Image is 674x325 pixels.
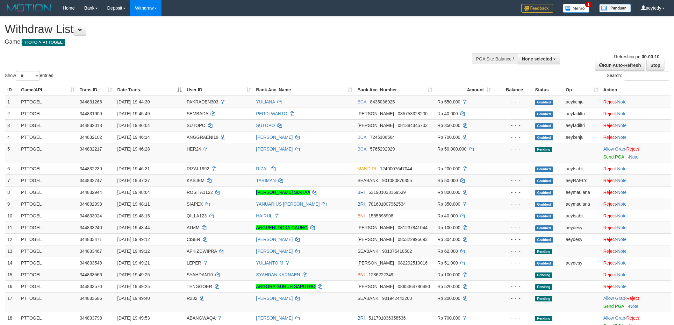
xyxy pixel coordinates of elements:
[535,202,553,207] span: Grabbed
[398,225,427,230] span: Copy 081237841044 to clipboard
[256,296,293,301] a: [PERSON_NAME]
[626,315,639,321] a: Reject
[187,146,201,152] span: HER24
[357,111,394,116] span: [PERSON_NAME]
[535,135,553,140] span: Grabbed
[187,284,212,289] span: TENGGOER
[18,198,77,210] td: PTTOGEL
[437,146,467,152] span: Rp 50.000.000
[603,111,616,116] a: Reject
[370,146,395,152] span: Copy 5765292929 to clipboard
[77,84,115,96] th: Trans ID: activate to sort column ascending
[535,261,553,266] span: Grabbed
[496,146,530,152] div: - - -
[117,225,150,230] span: [DATE] 19:48:44
[437,166,460,171] span: Rp 200.000
[5,84,18,96] th: ID
[5,96,18,108] td: 1
[187,249,217,254] span: AFKIZDWIPRA
[5,174,18,186] td: 7
[187,237,200,242] span: CISER
[80,249,102,254] span: 344833467
[369,201,406,207] span: Copy 781601007962534 to clipboard
[629,154,639,159] a: Note
[603,99,616,104] a: Reject
[357,123,394,128] span: [PERSON_NAME]
[80,213,102,218] span: 344833024
[5,222,18,233] td: 11
[80,146,102,152] span: 344832217
[18,210,77,222] td: PTTOGEL
[18,186,77,198] td: PTTOGEL
[357,296,378,301] span: SEABANK
[5,108,18,119] td: 2
[187,296,197,301] span: R232
[535,190,553,195] span: Grabbed
[18,257,77,269] td: PTTOGEL
[382,178,412,183] span: Copy 901080876355 to clipboard
[437,111,458,116] span: Rp 40.000
[496,248,530,254] div: - - -
[80,315,102,321] span: 344833798
[18,84,77,96] th: Game/API: activate to sort column ascending
[563,131,601,143] td: aeykenju
[437,284,460,289] span: Rp 520.000
[617,166,627,171] a: Note
[563,186,601,198] td: aeymaulana
[80,135,102,140] span: 344832102
[117,237,150,242] span: [DATE] 19:49:12
[80,190,102,195] span: 344832944
[535,178,553,184] span: Grabbed
[80,166,102,171] span: 344832239
[617,111,627,116] a: Note
[563,96,601,108] td: aeykenju
[496,295,530,301] div: - - -
[563,4,590,13] img: Button%20Memo.svg
[117,284,150,289] span: [DATE] 19:49:25
[357,237,394,242] span: [PERSON_NAME]
[437,296,460,301] span: Rp 200.000
[117,135,150,140] span: [DATE] 19:46:14
[117,272,150,277] span: [DATE] 19:49:25
[437,190,460,195] span: Rp 800.000
[18,163,77,174] td: PTTOGEL
[603,260,616,265] a: Reject
[563,163,601,174] td: aeytsabit
[437,135,460,140] span: Rp 700.000
[355,84,435,96] th: Bank Acc. Number: activate to sort column ascending
[256,135,293,140] a: [PERSON_NAME]
[603,296,626,301] span: ·
[256,315,293,321] a: [PERSON_NAME]
[563,174,601,186] td: aeyRAFLY
[614,54,659,59] span: Refreshing in:
[496,213,530,219] div: - - -
[5,269,18,280] td: 15
[256,201,320,207] a: YANUARIUS [PERSON_NAME]
[533,84,563,96] th: Status
[603,284,616,289] a: Reject
[256,249,293,254] a: [PERSON_NAME]
[256,146,293,152] a: [PERSON_NAME]
[603,201,616,207] a: Reject
[601,174,671,186] td: ·
[603,315,625,321] a: Allow Grab
[617,135,627,140] a: Note
[256,99,275,104] a: YULIANA
[117,123,150,128] span: [DATE] 19:46:04
[607,71,669,81] label: Search:
[256,260,283,265] a: YULIANTO M
[563,119,601,131] td: aeyfadiltri
[380,166,412,171] span: Copy 1240007647044 to clipboard
[80,123,102,128] span: 344832013
[357,213,365,218] span: BNI
[117,178,150,183] span: [DATE] 19:47:37
[496,166,530,172] div: - - -
[626,296,639,301] a: Reject
[18,233,77,245] td: PTTOGEL
[370,135,395,140] span: Copy 7245106564 to clipboard
[117,296,150,301] span: [DATE] 19:49:40
[357,284,394,289] span: [PERSON_NAME]
[535,166,553,172] span: Grabbed
[357,260,394,265] span: [PERSON_NAME]
[187,123,205,128] span: SUTOPO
